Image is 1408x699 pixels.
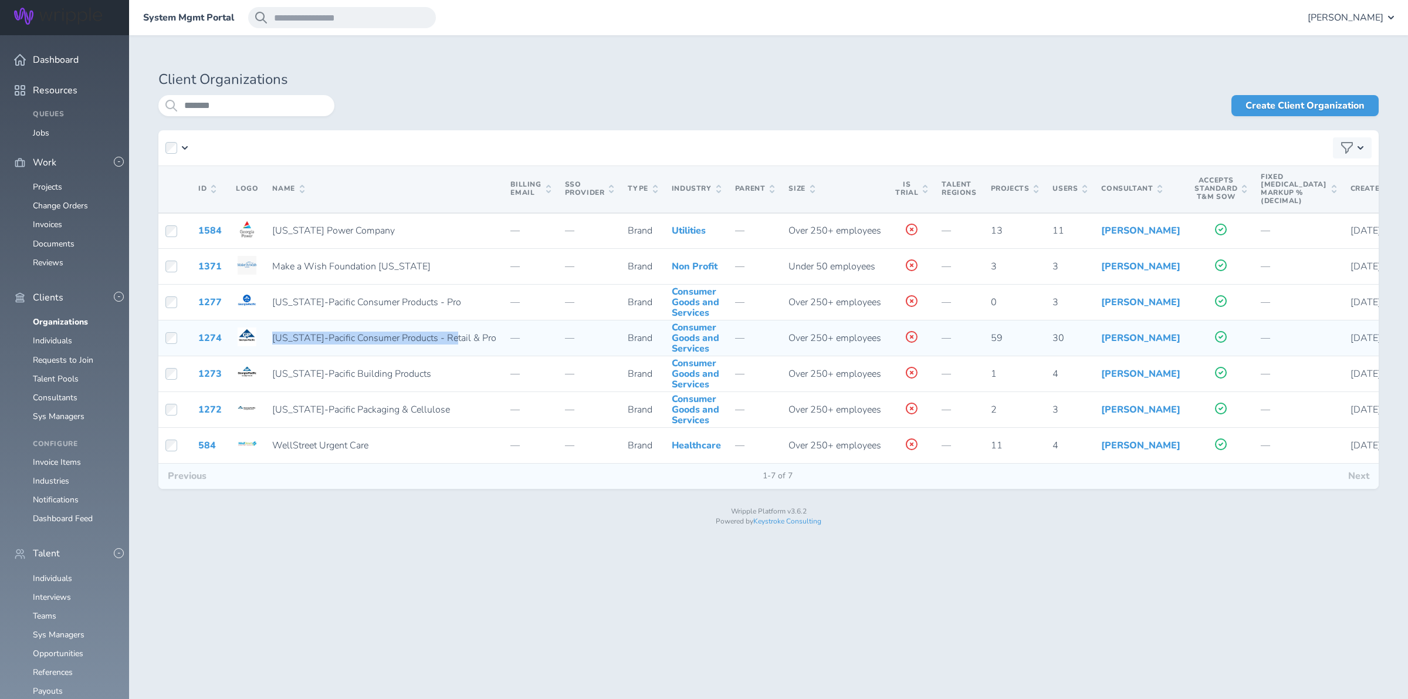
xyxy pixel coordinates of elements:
a: Consumer Goods and Services [672,357,719,391]
span: Under 50 employees [788,260,875,273]
span: — [942,296,951,309]
span: WellStreet Urgent Care [272,439,368,452]
span: Make a Wish Foundation [US_STATE] [272,260,431,273]
span: 11 [991,439,1003,452]
p: — [1261,440,1336,451]
p: Wripple Platform v3.6.2 [158,508,1379,516]
span: [US_STATE]-Pacific Building Products [272,367,431,380]
span: Size [788,185,814,193]
a: Consumer Goods and Services [672,393,719,427]
span: Dashboard [33,55,79,65]
a: [PERSON_NAME] [1101,296,1180,309]
span: Name [272,185,304,193]
p: — [510,404,550,415]
span: Work [33,157,56,168]
span: — [735,296,744,309]
a: Payouts [33,686,63,697]
span: Over 250+ employees [788,403,881,416]
a: Consumer Goods and Services [672,321,719,356]
span: 3 [991,260,997,273]
span: Logo [236,184,258,193]
p: — [510,369,550,379]
span: Consultant [1101,185,1162,193]
span: 4 [1052,439,1058,452]
a: 1371 [198,260,222,273]
p: — [510,440,550,451]
a: 1273 [198,367,222,380]
p: — [1261,369,1336,379]
span: 1 [991,367,997,380]
span: — [735,403,744,416]
a: Opportunities [33,648,83,659]
a: Talent Pools [33,373,79,384]
span: Brand [628,224,652,237]
span: Brand [628,367,652,380]
span: Parent [735,185,775,193]
a: Non Profit [672,260,717,273]
span: — [942,224,951,237]
img: Wripple [14,8,102,25]
span: Fixed [MEDICAL_DATA] Markup % (Decimal) [1261,173,1336,205]
button: - [114,292,124,302]
h4: Configure [33,440,115,448]
span: 1-7 of 7 [753,471,802,481]
p: — [1261,297,1336,308]
button: - [114,157,124,167]
span: 3 [1052,260,1058,273]
a: Notifications [33,494,79,505]
p: — [565,261,614,272]
span: Over 250+ employees [788,367,881,380]
span: Talent [33,548,60,559]
a: [PERSON_NAME] [1101,224,1180,237]
p: — [510,261,550,272]
a: Individuals [33,335,72,346]
p: — [565,440,614,451]
a: Sys Managers [33,411,84,422]
span: Brand [628,332,652,345]
a: Keystroke Consulting [753,516,821,526]
a: Healthcare [672,439,721,452]
p: — [565,369,614,379]
a: References [33,667,73,678]
span: — [942,403,951,416]
button: Next [1339,464,1379,488]
span: Accepts Standard T&M SOW [1194,177,1247,201]
p: Powered by [158,518,1379,526]
span: Type [628,185,657,193]
p: — [510,297,550,308]
img: Logo [238,435,256,454]
img: Logo [238,256,256,275]
h1: Client Organizations [158,72,1379,88]
span: Over 250+ employees [788,439,881,452]
p: — [1261,225,1336,236]
span: 0 [991,296,997,309]
a: Utilities [672,224,706,237]
span: 2 [991,403,997,416]
span: 3 [1052,403,1058,416]
span: Created At [1351,185,1407,193]
span: — [735,439,744,452]
p: — [1261,261,1336,272]
a: 1274 [198,332,222,345]
a: 584 [198,439,216,452]
img: Logo [238,363,256,382]
span: — [735,224,744,237]
span: — [942,367,951,380]
img: Logo [238,399,256,418]
a: System Mgmt Portal [143,12,234,23]
span: SSO Provider [565,181,614,197]
span: Over 250+ employees [788,224,881,237]
button: Previous [158,464,216,488]
a: Dashboard Feed [33,513,93,524]
button: - [114,548,124,558]
h4: Queues [33,110,115,119]
a: Jobs [33,127,49,139]
span: [US_STATE]-Pacific Consumer Products - Retail & Pro [272,332,496,345]
a: Sys Managers [33,629,84,640]
span: Brand [628,439,652,452]
span: 59 [991,332,1003,345]
span: Over 250+ employees [788,296,881,309]
span: Brand [628,296,652,309]
a: Industries [33,475,69,487]
span: Over 250+ employees [788,332,881,345]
